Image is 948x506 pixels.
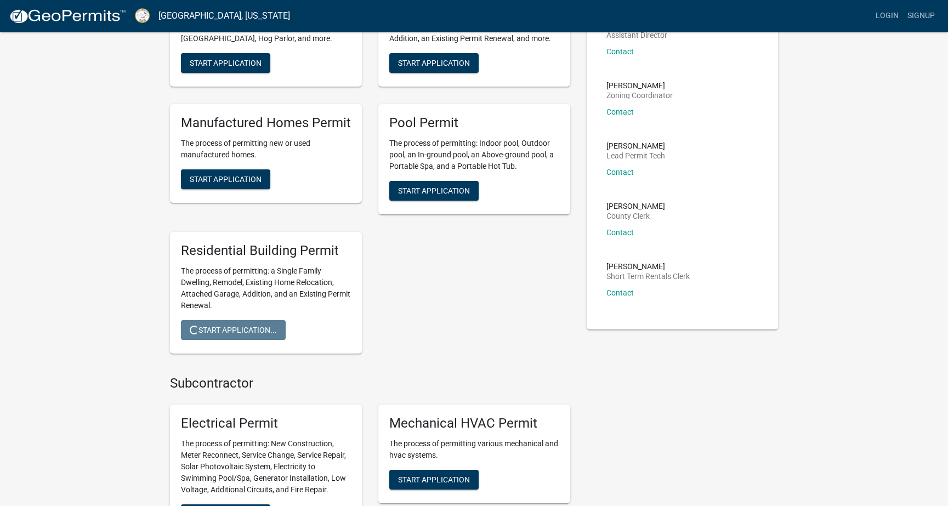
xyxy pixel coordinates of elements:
p: [PERSON_NAME] [606,142,665,150]
span: Start Application [190,59,262,67]
p: The process of permitting: Indoor pool, Outdoor pool, an In-ground pool, an Above-ground pool, a ... [389,138,559,172]
h5: Pool Permit [389,115,559,131]
a: Signup [903,5,939,26]
a: Login [871,5,903,26]
h5: Mechanical HVAC Permit [389,416,559,431]
p: The process of permitting: a Single Family Dwelling, Remodel, Existing Home Relocation, Attached ... [181,265,351,311]
p: The process of permitting: New Construction, Meter Reconnect, Service Change, Service Repair, Sol... [181,438,351,496]
h5: Residential Building Permit [181,243,351,259]
h4: Subcontractor [170,376,570,391]
p: [PERSON_NAME] [606,263,690,270]
p: County Clerk [606,212,665,220]
p: Zoning Coordinator [606,92,673,99]
h5: Electrical Permit [181,416,351,431]
button: Start Application [389,53,479,73]
p: The process of permitting new or used manufactured homes. [181,138,351,161]
span: Start Application [398,186,470,195]
a: Contact [606,228,634,237]
p: Short Term Rentals Clerk [606,272,690,280]
p: Lead Permit Tech [606,152,665,160]
span: Start Application [190,175,262,184]
button: Start Application [389,470,479,490]
a: Contact [606,168,634,177]
button: Start Application... [181,320,286,340]
button: Start Application [389,181,479,201]
span: Start Application... [190,325,277,334]
a: Contact [606,288,634,297]
button: Start Application [181,169,270,189]
a: [GEOGRAPHIC_DATA], [US_STATE] [158,7,290,25]
span: Start Application [398,475,470,484]
p: [PERSON_NAME] [606,202,665,210]
button: Start Application [181,53,270,73]
a: Contact [606,47,634,56]
p: The process of permitting various mechanical and hvac systems. [389,438,559,461]
span: Start Application [398,59,470,67]
img: Putnam County, Georgia [135,8,150,23]
a: Contact [606,107,634,116]
p: [PERSON_NAME] [606,82,673,89]
h5: Manufactured Homes Permit [181,115,351,131]
p: Assistant Director [606,31,667,39]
